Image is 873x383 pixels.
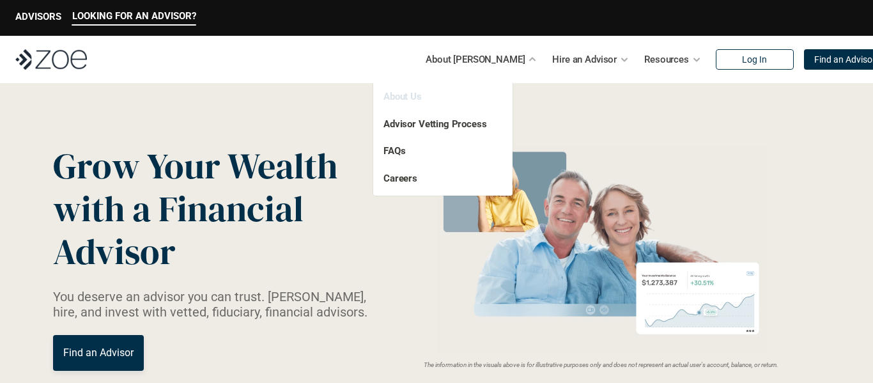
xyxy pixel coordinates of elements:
a: About Us [383,91,422,102]
a: Find an Advisor [53,335,144,371]
p: ADVISORS [15,11,61,22]
a: Log In [716,49,794,70]
p: Log In [742,54,767,65]
a: Careers [383,173,417,184]
a: Advisor Vetting Process [383,118,487,130]
p: You deserve an advisor you can trust. [PERSON_NAME], hire, and invest with vetted, fiduciary, fin... [53,289,383,320]
p: Find an Advisor [63,347,134,359]
img: Zoe Financial Hero Image [431,146,771,354]
em: The information in the visuals above is for illustrative purposes only and does not represent an ... [424,361,778,368]
p: LOOKING FOR AN ADVISOR? [72,10,196,22]
p: Hire an Advisor [552,50,617,69]
span: Grow Your Wealth [53,141,337,191]
p: About [PERSON_NAME] [426,50,525,69]
p: Resources [644,50,689,69]
a: FAQs [383,145,405,157]
span: with a Financial Advisor [53,184,311,276]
